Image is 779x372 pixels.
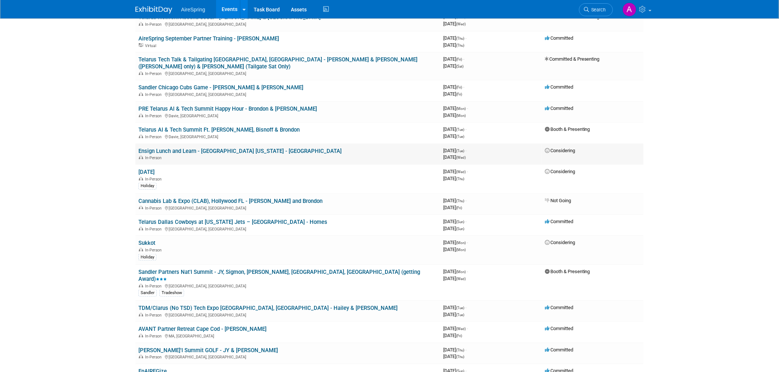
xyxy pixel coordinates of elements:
[138,354,437,360] div: [GEOGRAPHIC_DATA], [GEOGRAPHIC_DATA]
[623,3,637,17] img: Aila Ortiaga
[456,306,464,310] span: (Tue)
[456,348,464,352] span: (Thu)
[145,43,158,48] span: Virtual
[138,21,437,27] div: [GEOGRAPHIC_DATA], [GEOGRAPHIC_DATA]
[139,135,143,138] img: In-Person Event
[589,7,606,12] span: Search
[139,71,143,75] img: In-Person Event
[545,148,575,153] span: Considering
[443,269,468,274] span: [DATE]
[443,91,462,97] span: [DATE]
[138,198,322,204] a: Cannabis Lab & Expo (CLAB), Hollywood FL - [PERSON_NAME] and Brondon
[443,205,462,210] span: [DATE]
[456,128,464,132] span: (Tue)
[467,169,468,174] span: -
[456,327,466,331] span: (Wed)
[145,135,164,139] span: In-Person
[138,269,420,282] a: Sandler Partners Nat'l Summit - JY, Sigmon, [PERSON_NAME], [GEOGRAPHIC_DATA], [GEOGRAPHIC_DATA] (...
[463,84,464,90] span: -
[145,177,164,182] span: In-Person
[545,240,575,245] span: Considering
[443,176,464,181] span: [DATE]
[456,64,463,68] span: (Sat)
[456,313,464,317] span: (Tue)
[138,133,437,139] div: Davie, [GEOGRAPHIC_DATA]
[138,333,437,339] div: MA, [GEOGRAPHIC_DATA]
[138,219,327,225] a: Telarus Dallas Cowboys at [US_STATE] Jets – [GEOGRAPHIC_DATA] - Homes
[545,326,573,331] span: Committed
[145,155,164,160] span: In-Person
[138,205,437,211] div: [GEOGRAPHIC_DATA], [GEOGRAPHIC_DATA]
[145,284,164,289] span: In-Person
[443,56,464,62] span: [DATE]
[443,112,466,118] span: [DATE]
[456,334,462,338] span: (Fri)
[139,206,143,210] img: In-Person Event
[145,71,164,76] span: In-Person
[465,347,466,353] span: -
[545,169,575,174] span: Considering
[456,355,464,359] span: (Thu)
[456,248,466,252] span: (Mon)
[456,92,462,96] span: (Fri)
[443,247,466,252] span: [DATE]
[545,219,573,224] span: Committed
[138,56,417,70] a: Telarus Tech Talk & Tailgating [GEOGRAPHIC_DATA], [GEOGRAPHIC_DATA] - [PERSON_NAME] & [PERSON_NAM...
[138,35,279,42] a: AireSpring September Partner Training - [PERSON_NAME]
[138,91,437,97] div: [GEOGRAPHIC_DATA], [GEOGRAPHIC_DATA]
[139,248,143,251] img: In-Person Event
[456,227,464,231] span: (Sun)
[456,114,466,118] span: (Mon)
[139,284,143,287] img: In-Person Event
[138,169,155,175] a: [DATE]
[456,135,464,139] span: (Tue)
[443,276,466,281] span: [DATE]
[138,84,303,91] a: Sandler Chicago Cubs Game - [PERSON_NAME] & [PERSON_NAME]
[138,148,342,154] a: Ensign Lunch and Learn - [GEOGRAPHIC_DATA] [US_STATE] - [GEOGRAPHIC_DATA]
[145,114,164,118] span: In-Person
[138,254,156,261] div: Holiday
[443,63,463,69] span: [DATE]
[467,240,468,245] span: -
[443,154,466,160] span: [DATE]
[467,105,468,111] span: -
[138,112,437,118] div: Davie, [GEOGRAPHIC_DATA]
[138,70,437,76] div: [GEOGRAPHIC_DATA], [GEOGRAPHIC_DATA]
[138,240,155,246] a: Sukkot
[443,305,466,310] span: [DATE]
[545,269,590,274] span: Booth & Presenting
[145,355,164,360] span: In-Person
[456,220,464,224] span: (Sun)
[443,126,466,132] span: [DATE]
[545,126,590,132] span: Booth & Presenting
[456,270,466,274] span: (Mon)
[456,43,464,47] span: (Thu)
[443,35,466,41] span: [DATE]
[145,334,164,339] span: In-Person
[456,107,466,111] span: (Mon)
[139,92,143,96] img: In-Person Event
[545,35,573,41] span: Committed
[456,277,466,281] span: (Wed)
[465,126,466,132] span: -
[139,227,143,230] img: In-Person Event
[443,105,468,111] span: [DATE]
[138,105,317,112] a: PRE Telarus AI & Tech Summit Happy Hour - Brondon & [PERSON_NAME]
[467,326,468,331] span: -
[545,56,600,62] span: Committed & Presenting
[443,219,466,224] span: [DATE]
[145,248,164,253] span: In-Person
[138,312,437,318] div: [GEOGRAPHIC_DATA], [GEOGRAPHIC_DATA]
[463,56,464,62] span: -
[467,269,468,274] span: -
[159,290,184,296] div: Tradeshow
[456,177,464,181] span: (Thu)
[443,333,462,338] span: [DATE]
[138,305,398,311] a: TDM/Clarus (No TSD) Tech Expo [GEOGRAPHIC_DATA], [GEOGRAPHIC_DATA] - Hailey & [PERSON_NAME]
[138,290,157,296] div: Sandler
[465,35,466,41] span: -
[443,354,464,359] span: [DATE]
[138,226,437,232] div: [GEOGRAPHIC_DATA], [GEOGRAPHIC_DATA]
[456,36,464,40] span: (Thu)
[138,283,437,289] div: [GEOGRAPHIC_DATA], [GEOGRAPHIC_DATA]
